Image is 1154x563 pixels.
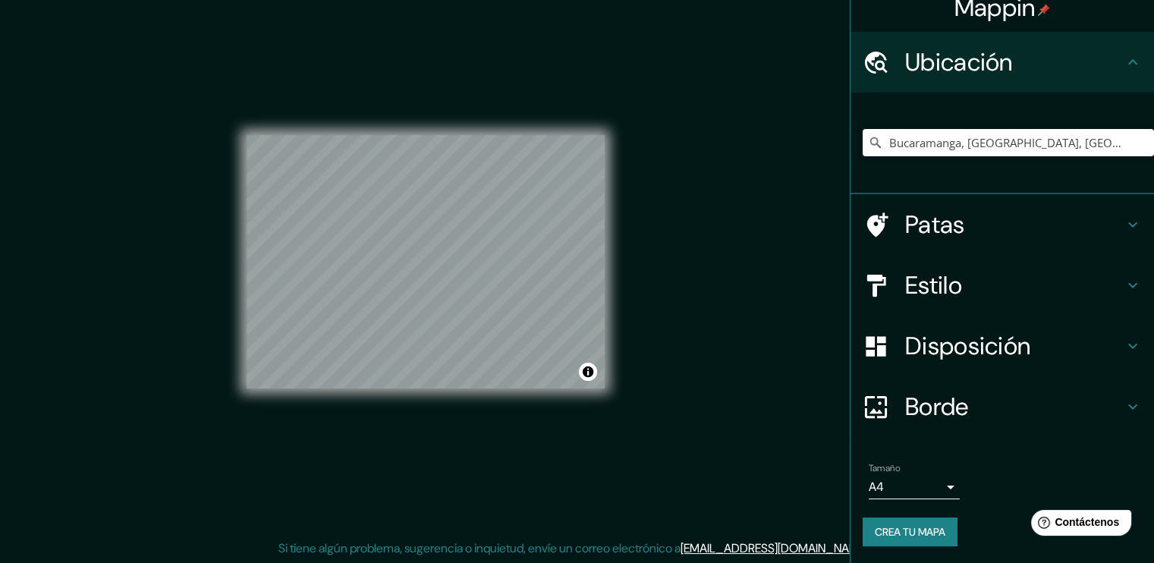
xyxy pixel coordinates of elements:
[247,135,605,388] canvas: Mapa
[851,376,1154,437] div: Borde
[1038,4,1050,16] img: pin-icon.png
[905,46,1013,78] font: Ubicación
[863,517,957,546] button: Crea tu mapa
[905,330,1030,362] font: Disposición
[851,194,1154,255] div: Patas
[863,129,1154,156] input: Elige tu ciudad o zona
[579,363,597,381] button: Activar o desactivar atribución
[278,540,681,556] font: Si tiene algún problema, sugerencia o inquietud, envíe un correo electrónico a
[905,391,969,423] font: Borde
[851,255,1154,316] div: Estilo
[869,479,884,495] font: A4
[869,475,960,499] div: A4
[681,540,868,556] a: [EMAIL_ADDRESS][DOMAIN_NAME]
[875,525,945,539] font: Crea tu mapa
[905,269,962,301] font: Estilo
[869,462,900,474] font: Tamaño
[905,209,965,241] font: Patas
[851,316,1154,376] div: Disposición
[851,32,1154,93] div: Ubicación
[1019,504,1137,546] iframe: Lanzador de widgets de ayuda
